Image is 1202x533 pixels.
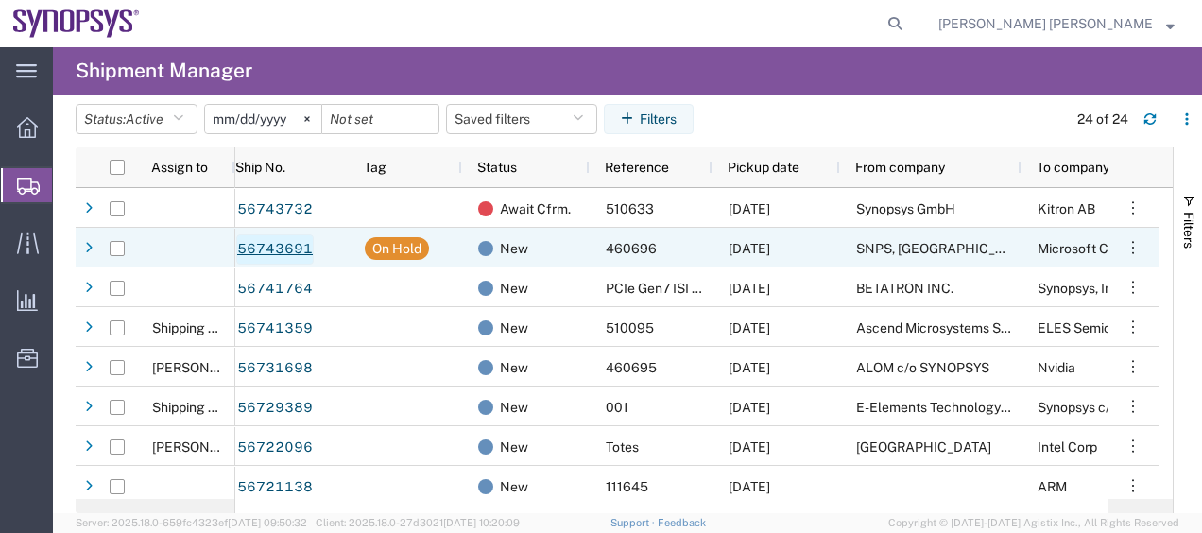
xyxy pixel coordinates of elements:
[76,517,307,528] span: Server: 2025.18.0-659fc4323ef
[1038,360,1075,375] span: Nvidia
[236,393,314,423] a: 56729389
[610,517,658,528] a: Support
[1038,439,1097,455] span: Intel Corp
[606,281,734,296] span: PCIe Gen7 ISI Fixture
[236,234,314,265] a: 56743691
[152,360,260,375] span: Kris Ford
[606,400,628,415] span: 001
[605,160,669,175] span: Reference
[236,195,314,225] a: 56743732
[500,467,528,507] span: New
[1038,201,1095,216] span: Kitron AB
[729,201,770,216] span: 09/09/2025
[729,241,770,256] span: 09/08/2025
[152,439,260,455] span: Rafael Chacon
[856,241,1134,256] span: SNPS, Portugal Unipessoal, Lda.
[728,160,799,175] span: Pickup date
[205,105,321,133] input: Not set
[729,439,770,455] span: 09/05/2025
[1038,241,1171,256] span: Microsoft Corporation
[151,160,208,175] span: Assign to
[606,241,657,256] span: 460696
[855,160,945,175] span: From company
[152,400,244,415] span: Shipping APAC
[235,160,285,175] span: Ship No.
[856,281,953,296] span: BETATRON INC.
[606,479,648,494] span: 111645
[1037,160,1109,175] span: To company
[500,189,571,229] span: Await Cfrm.
[729,479,770,494] span: 09/05/2025
[364,160,386,175] span: Tag
[500,387,528,427] span: New
[888,515,1179,531] span: Copyright © [DATE]-[DATE] Agistix Inc., All Rights Reserved
[500,427,528,467] span: New
[236,314,314,344] a: 56741359
[856,320,1048,335] span: Ascend Microsystems Sdn. Bhd.
[126,112,163,127] span: Active
[606,439,639,455] span: Totes
[856,439,991,455] span: Sanmina Salt Lake City
[606,201,654,216] span: 510633
[316,517,520,528] span: Client: 2025.18.0-27d3021
[152,320,244,335] span: Shipping APAC
[604,104,694,134] button: Filters
[729,320,770,335] span: 09/09/2025
[236,274,314,304] a: 56741764
[1038,479,1067,494] span: ARM
[500,229,528,268] span: New
[856,201,955,216] span: Synopsys GmbH
[937,12,1176,35] button: [PERSON_NAME] [PERSON_NAME]
[236,433,314,463] a: 56722096
[729,281,770,296] span: 09/08/2025
[729,400,770,415] span: 09/05/2025
[1038,400,1159,415] span: Synopsys c/o ALOM
[658,517,706,528] a: Feedback
[477,160,517,175] span: Status
[606,360,657,375] span: 460695
[856,360,989,375] span: ALOM c/o SYNOPSYS
[1038,281,1123,296] span: Synopsys, Inc.
[1077,110,1128,129] div: 24 of 24
[938,13,1153,34] span: Marilia de Melo Fernandes
[236,353,314,384] a: 56731698
[236,473,314,503] a: 56721138
[446,104,597,134] button: Saved filters
[500,308,528,348] span: New
[76,104,197,134] button: Status:Active
[228,517,307,528] span: [DATE] 09:50:32
[500,348,528,387] span: New
[372,237,421,260] div: On Hold
[606,320,654,335] span: 510095
[500,268,528,308] span: New
[322,105,438,133] input: Not set
[856,400,1055,415] span: E-Elements Technology CO., LTD
[1181,212,1196,249] span: Filters
[13,9,140,38] img: logo
[443,517,520,528] span: [DATE] 10:20:09
[76,47,252,95] h4: Shipment Manager
[729,360,770,375] span: 09/08/2025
